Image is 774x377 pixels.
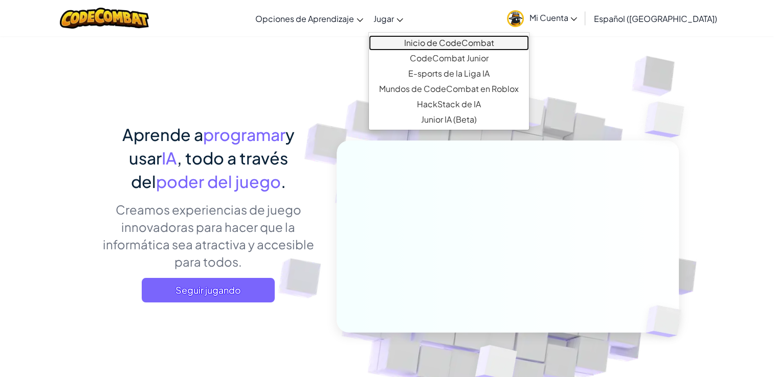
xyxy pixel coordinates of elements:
span: Jugar [373,13,394,24]
a: CodeCombat Junior [369,51,529,66]
a: Español ([GEOGRAPHIC_DATA]) [588,5,722,32]
a: Inicio de CodeCombat [369,35,529,51]
img: CodeCombat logo [60,8,149,29]
span: Español ([GEOGRAPHIC_DATA]) [593,13,717,24]
a: HackStack de IA [369,97,529,112]
span: Opciones de Aprendizaje [255,13,354,24]
a: Seguir jugando [142,278,275,302]
a: Mi Cuenta [502,2,582,34]
span: . [281,171,286,192]
img: avatar [507,10,524,27]
span: , todo a través del [131,148,288,192]
img: Overlap cubes [628,284,705,359]
a: Jugar [368,5,408,32]
a: Mundos de CodeCombat en Roblox [369,81,529,97]
span: Aprende a [122,124,203,145]
a: Opciones de Aprendizaje [250,5,368,32]
a: E-sports de la Liga IA [369,66,529,81]
p: Creamos experiencias de juego innovadoras para hacer que la informática sea atractiva y accesible... [96,201,321,270]
a: Junior IA (Beta) [369,112,529,127]
span: poder del juego [156,171,281,192]
span: Mi Cuenta [529,12,577,23]
img: Overlap cubes [624,77,713,163]
span: programar [203,124,285,145]
span: IA [162,148,177,168]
